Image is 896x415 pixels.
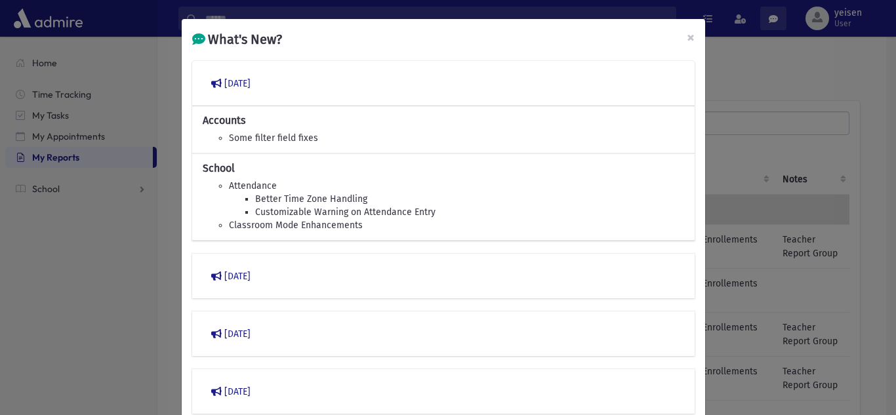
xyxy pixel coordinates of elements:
button: Close [676,19,705,56]
li: Some filter field fixes [229,132,684,145]
h5: What's New? [192,30,282,49]
button: [DATE] [203,264,684,288]
button: [DATE] [203,322,684,346]
li: Customizable Warning on Attendance Entry [255,206,684,219]
li: Better Time Zone Handling [255,193,684,206]
li: Classroom Mode Enhancements [229,219,684,232]
span: × [687,28,695,47]
h6: School [203,162,684,174]
button: [DATE] [203,380,684,403]
h6: Accounts [203,114,684,127]
li: Attendance [229,180,684,193]
button: [DATE] [203,71,684,95]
